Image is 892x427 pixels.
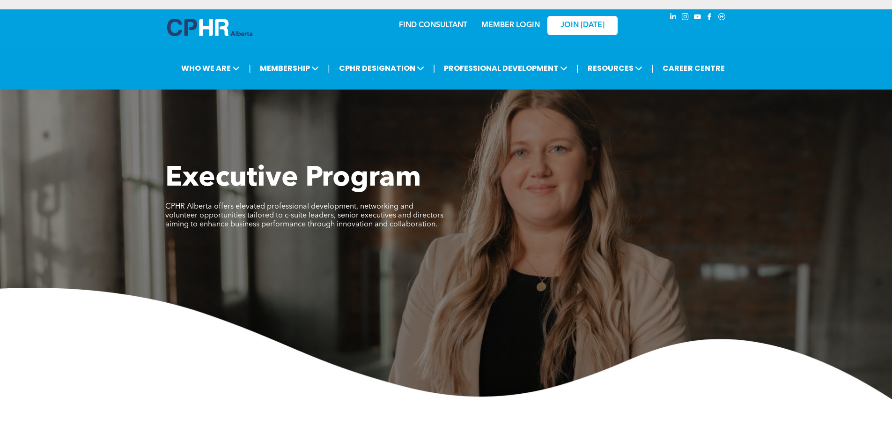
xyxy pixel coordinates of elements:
[705,12,715,24] a: facebook
[328,59,330,78] li: |
[481,22,540,29] a: MEMBER LOGIN
[660,60,728,77] a: CAREER CENTRE
[717,12,727,24] a: Social network
[576,59,579,78] li: |
[257,60,322,77] span: MEMBERSHIP
[651,59,654,78] li: |
[441,60,570,77] span: PROFESSIONAL DEVELOPMENT
[560,21,604,30] span: JOIN [DATE]
[178,60,243,77] span: WHO WE ARE
[547,16,618,35] a: JOIN [DATE]
[680,12,691,24] a: instagram
[249,59,251,78] li: |
[165,165,421,193] span: Executive Program
[167,19,252,36] img: A blue and white logo for cp alberta
[336,60,427,77] span: CPHR DESIGNATION
[693,12,703,24] a: youtube
[399,22,467,29] a: FIND CONSULTANT
[585,60,645,77] span: RESOURCES
[165,203,443,228] span: CPHR Alberta offers elevated professional development, networking and volunteer opportunities tai...
[668,12,678,24] a: linkedin
[433,59,435,78] li: |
